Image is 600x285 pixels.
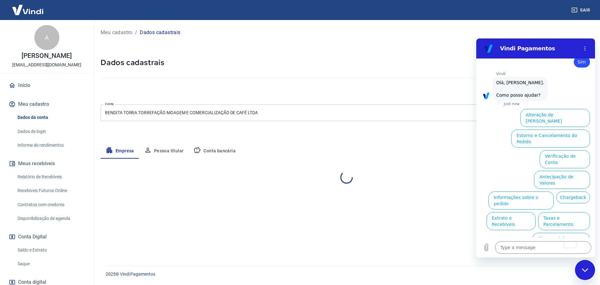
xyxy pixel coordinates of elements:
[7,97,86,111] button: Meu cadastro
[570,4,592,16] button: Sair
[140,29,180,36] p: Dados cadastrais
[15,111,86,124] a: Dados da conta
[7,79,86,92] a: Início
[15,257,86,270] a: Saque
[34,25,59,50] div: A
[101,104,592,121] div: BENDITA TORRA TORREFAÇÃO MOAGEM E COMERCIALIZAÇÃO DE CAFÉ LTDA
[7,230,86,244] button: Conta Digital
[15,198,86,211] a: Contratos com credores
[120,272,155,277] a: Vindi Pagamentos
[135,29,137,36] p: /
[476,38,595,257] iframe: To enrich screen reader interactions, please activate Accessibility in Grammarly extension settings
[15,244,86,257] a: Saldo e Extrato
[7,157,86,170] button: Meus recebíveis
[12,62,81,68] p: [EMAIL_ADDRESS][DOMAIN_NAME]
[101,144,139,159] button: Empresa
[188,144,241,159] button: Conta bancária
[575,260,595,280] iframe: To enrich screen reader interactions, please activate Accessibility in Grammarly extension settings
[7,0,48,19] img: Vindi
[22,53,72,59] p: [PERSON_NAME]
[101,58,592,68] h5: Dados cadastrais
[15,184,86,197] a: Recebíveis Futuros Online
[15,125,86,138] a: Dados de login
[15,139,86,152] a: Informe de rendimentos
[15,212,86,225] a: Disponibilização de agenda
[105,102,114,106] label: Conta
[139,144,189,159] button: Pessoa titular
[101,29,132,36] a: Meu cadastro
[106,271,585,277] p: 2025 ©
[15,170,86,183] a: Relatório de Recebíveis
